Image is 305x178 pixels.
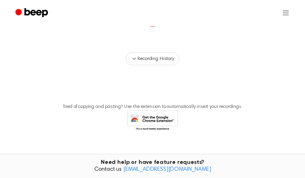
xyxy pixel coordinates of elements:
button: Open menu [276,3,295,23]
button: Beep Logo [141,2,165,27]
span: Recording History [137,55,174,62]
button: Recording History [126,52,179,65]
a: [EMAIL_ADDRESS][DOMAIN_NAME] [123,167,211,172]
a: Beep [10,5,55,21]
p: Tired of copying and pasting? Use the extension to automatically insert your recordings. [63,104,243,110]
span: Contact us [5,166,300,174]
